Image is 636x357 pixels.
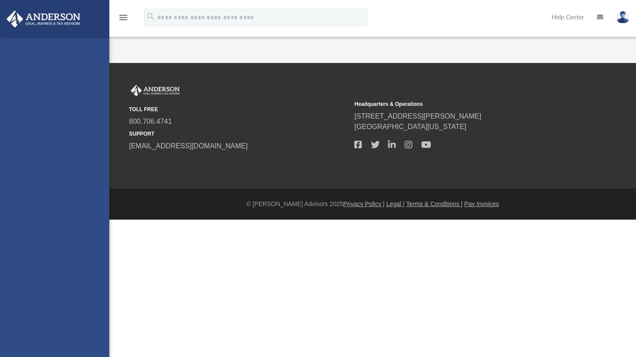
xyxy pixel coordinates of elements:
[129,118,172,125] a: 800.706.4741
[118,12,129,23] i: menu
[146,12,156,21] i: search
[118,17,129,23] a: menu
[129,142,248,150] a: [EMAIL_ADDRESS][DOMAIN_NAME]
[4,10,83,28] img: Anderson Advisors Platinum Portal
[109,199,636,209] div: © [PERSON_NAME] Advisors 2025
[354,112,481,120] a: [STREET_ADDRESS][PERSON_NAME]
[129,105,348,113] small: TOLL FREE
[464,200,499,207] a: Pay Invoices
[129,130,348,138] small: SUPPORT
[354,100,573,108] small: Headquarters & Operations
[386,200,405,207] a: Legal |
[616,11,629,24] img: User Pic
[129,85,182,96] img: Anderson Advisors Platinum Portal
[343,200,385,207] a: Privacy Policy |
[354,123,466,130] a: [GEOGRAPHIC_DATA][US_STATE]
[406,200,463,207] a: Terms & Conditions |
